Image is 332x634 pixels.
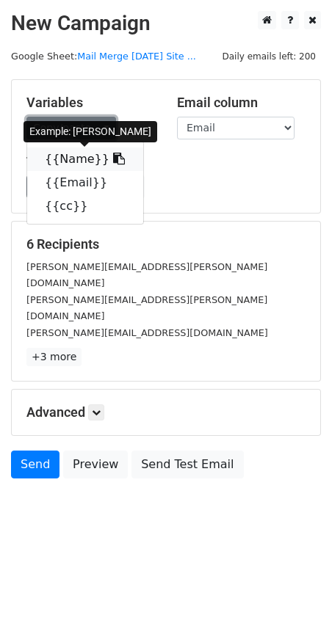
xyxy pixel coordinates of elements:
small: [PERSON_NAME][EMAIL_ADDRESS][DOMAIN_NAME] [26,327,268,338]
a: {{Email}} [27,171,143,194]
div: Example: [PERSON_NAME] [24,121,157,142]
a: Daily emails left: 200 [217,51,321,62]
a: Send [11,451,59,478]
h2: New Campaign [11,11,321,36]
a: Preview [63,451,128,478]
a: {{cc}} [27,194,143,218]
a: {{Name}} [27,147,143,171]
span: Daily emails left: 200 [217,48,321,65]
h5: Variables [26,95,155,111]
h5: Advanced [26,404,306,420]
h5: 6 Recipients [26,236,306,252]
small: Google Sheet: [11,51,196,62]
small: [PERSON_NAME][EMAIL_ADDRESS][PERSON_NAME][DOMAIN_NAME] [26,294,267,322]
a: +3 more [26,348,82,366]
h5: Email column [177,95,306,111]
iframe: Chat Widget [259,564,332,634]
a: Send Test Email [131,451,243,478]
a: Mail Merge [DATE] Site ... [77,51,196,62]
small: [PERSON_NAME][EMAIL_ADDRESS][PERSON_NAME][DOMAIN_NAME] [26,261,267,289]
